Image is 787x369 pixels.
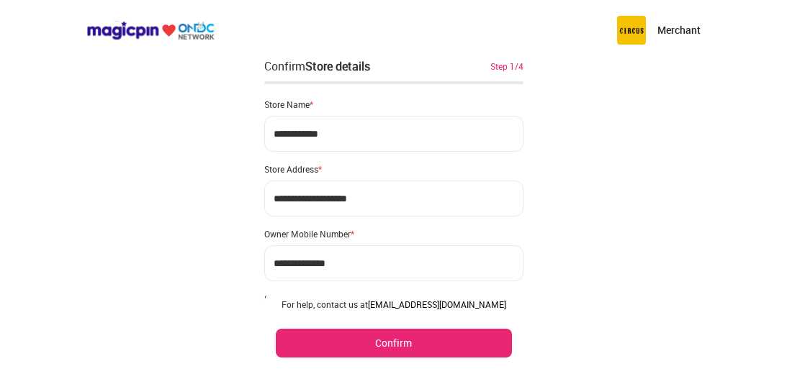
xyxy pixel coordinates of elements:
[86,21,215,40] img: ondc-logo-new-small.8a59708e.svg
[368,299,506,310] a: [EMAIL_ADDRESS][DOMAIN_NAME]
[305,58,370,74] div: Store details
[264,58,370,75] div: Confirm
[264,99,523,110] div: Store Name
[264,228,523,240] div: Owner Mobile Number
[276,299,512,310] div: For help, contact us at
[276,329,512,357] button: Confirm
[264,163,523,175] div: Store Address
[617,16,646,45] img: circus.b677b59b.png
[490,60,523,73] div: Step 1/4
[657,23,701,37] p: Merchant
[264,293,523,304] div: Store Mobile Number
